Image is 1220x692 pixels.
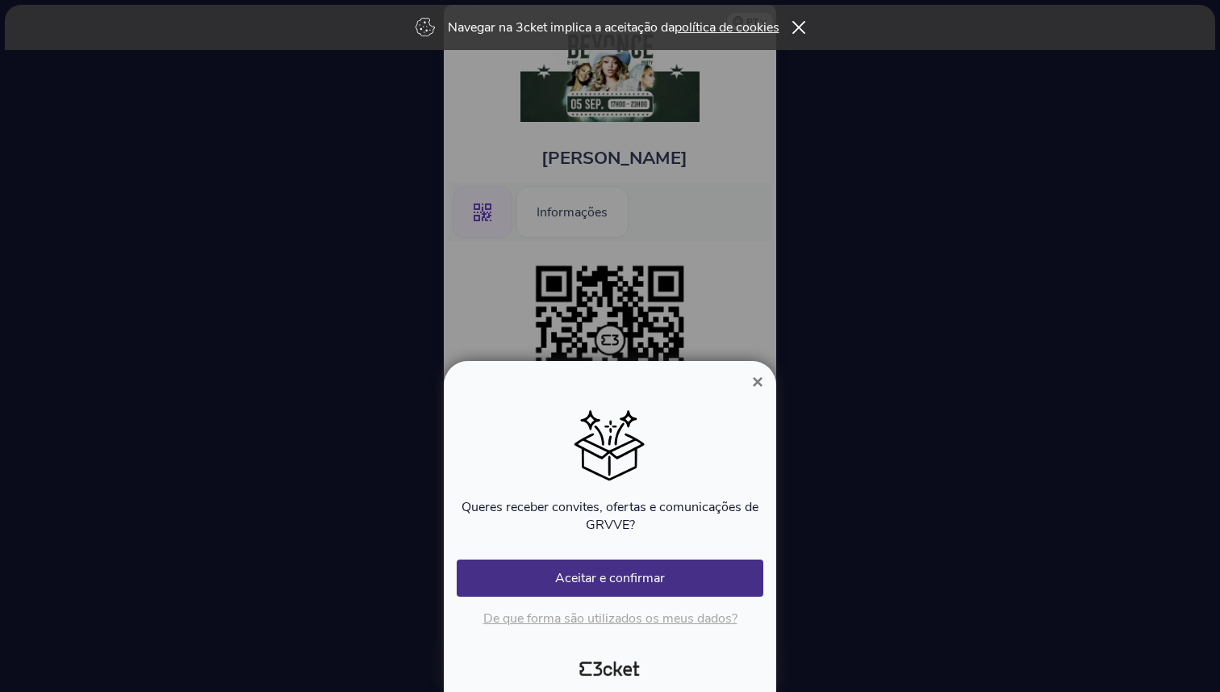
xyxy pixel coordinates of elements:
[448,19,779,36] p: Navegar na 3cket implica a aceitação da
[457,610,763,627] p: De que forma são utilizados os meus dados?
[457,560,763,597] button: Aceitar e confirmar
[675,19,779,36] a: política de cookies
[457,498,763,534] p: Queres receber convites, ofertas e comunicações de GRVVE?
[752,371,763,392] span: ×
